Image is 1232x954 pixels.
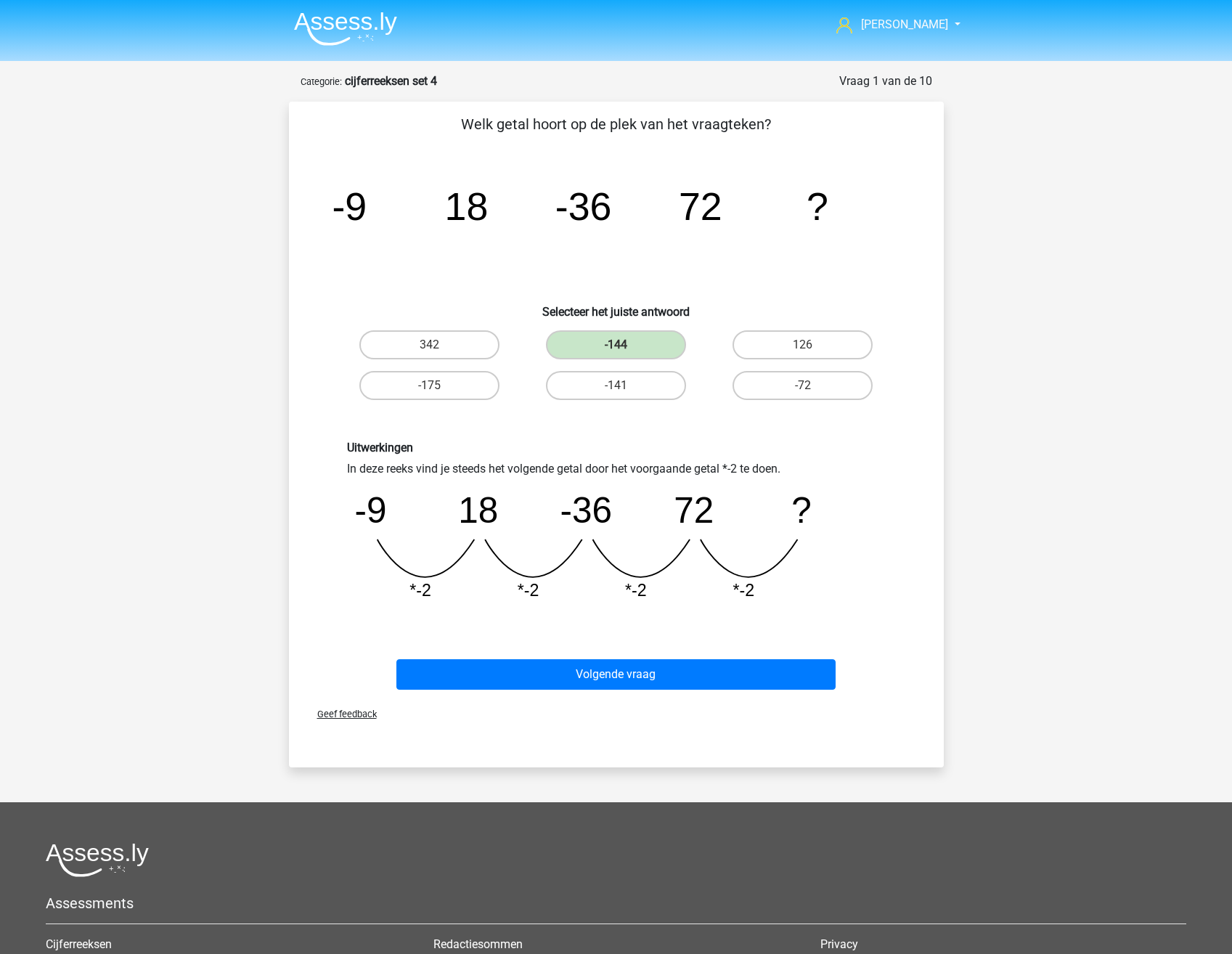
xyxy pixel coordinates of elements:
[839,73,932,90] div: Vraag 1 van de 10
[46,843,149,877] img: Assessly logo
[306,709,377,719] span: Geef feedback
[861,17,948,31] span: [PERSON_NAME]
[733,330,873,359] label: 126
[294,12,397,46] img: Assessly
[332,184,367,228] tspan: -9
[312,293,921,319] h6: Selecteer het juiste antwoord
[396,659,836,690] button: Volgende vraag
[820,937,858,951] a: Privacy
[46,894,1186,912] h5: Assessments
[46,937,112,951] a: Cijferreeksen
[354,490,386,530] tspan: -9
[433,937,523,951] a: Redactiesommen
[546,371,686,400] label: -141
[831,16,950,33] a: [PERSON_NAME]
[312,113,921,135] p: Welk getal hoort op de plek van het vraagteken?
[560,490,611,530] tspan: -36
[345,74,437,88] strong: cijferreeksen set 4
[359,330,499,359] label: 342
[546,330,686,359] label: -144
[359,371,499,400] label: -175
[678,184,722,228] tspan: 72
[733,371,873,400] label: -72
[555,184,611,228] tspan: -36
[301,76,342,87] small: Categorie:
[458,490,498,530] tspan: 18
[347,441,886,454] h6: Uitwerkingen
[336,441,897,613] div: In deze reeks vind je steeds het volgende getal door het voorgaande getal *-2 te doen.
[444,184,488,228] tspan: 18
[674,490,714,530] tspan: 72
[807,184,828,228] tspan: ?
[791,490,812,530] tspan: ?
